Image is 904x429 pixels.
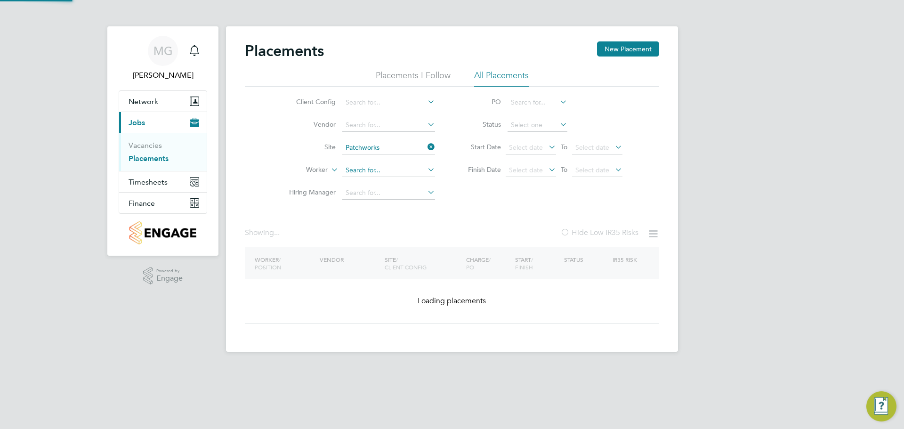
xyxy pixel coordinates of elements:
[282,120,336,129] label: Vendor
[342,96,435,109] input: Search for...
[509,166,543,174] span: Select date
[129,97,158,106] span: Network
[459,165,501,174] label: Finish Date
[560,228,638,237] label: Hide Low IR35 Risks
[459,97,501,106] label: PO
[245,228,282,238] div: Showing
[376,70,451,87] li: Placements I Follow
[342,186,435,200] input: Search for...
[143,267,183,285] a: Powered byEngage
[342,164,435,177] input: Search for...
[282,143,336,151] label: Site
[575,143,609,152] span: Select date
[474,70,529,87] li: All Placements
[153,45,173,57] span: MG
[129,199,155,208] span: Finance
[508,96,567,109] input: Search for...
[459,143,501,151] label: Start Date
[558,163,570,176] span: To
[129,141,162,150] a: Vacancies
[459,120,501,129] label: Status
[282,188,336,196] label: Hiring Manager
[129,178,168,186] span: Timesheets
[282,97,336,106] label: Client Config
[509,143,543,152] span: Select date
[129,118,145,127] span: Jobs
[119,171,207,192] button: Timesheets
[156,267,183,275] span: Powered by
[245,41,324,60] h2: Placements
[597,41,659,57] button: New Placement
[129,154,169,163] a: Placements
[274,165,328,175] label: Worker
[119,70,207,81] span: Maksymilian Grobelny
[274,228,280,237] span: ...
[156,275,183,283] span: Engage
[107,26,218,256] nav: Main navigation
[575,166,609,174] span: Select date
[119,112,207,133] button: Jobs
[119,221,207,244] a: Go to home page
[129,221,196,244] img: countryside-properties-logo-retina.png
[342,141,435,154] input: Search for...
[119,133,207,171] div: Jobs
[558,141,570,153] span: To
[119,193,207,213] button: Finance
[119,36,207,81] a: MG[PERSON_NAME]
[866,391,896,421] button: Engage Resource Center
[508,119,567,132] input: Select one
[342,119,435,132] input: Search for...
[119,91,207,112] button: Network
